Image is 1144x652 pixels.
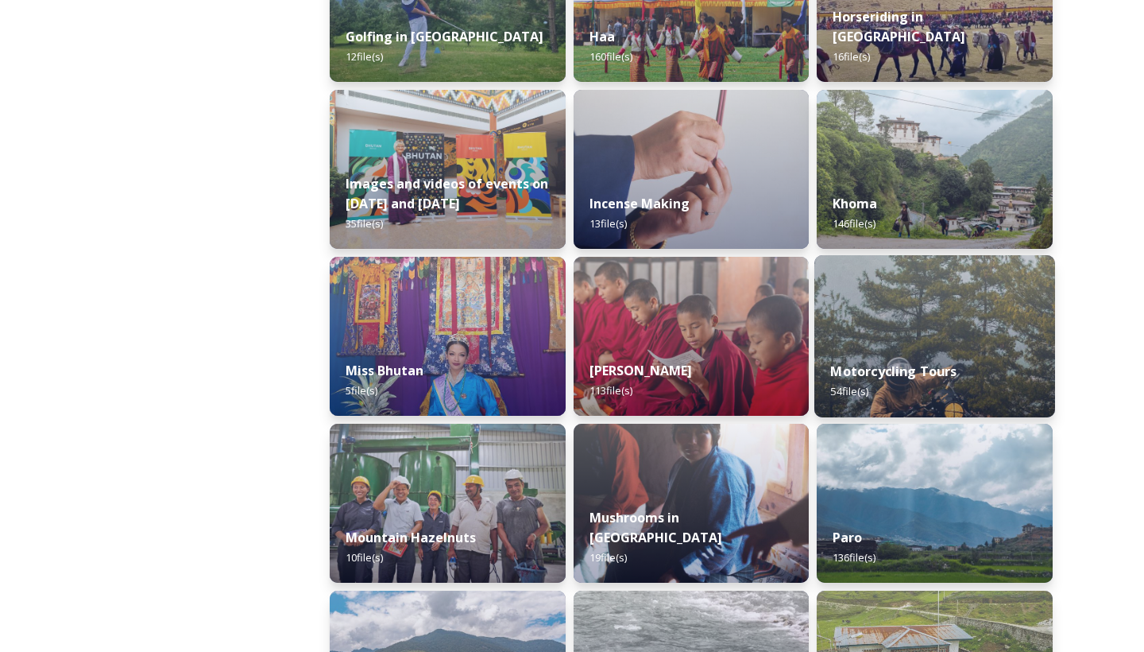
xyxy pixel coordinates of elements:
[833,195,877,212] strong: Khoma
[814,255,1055,417] img: By%2520Leewang%2520Tobgay%252C%2520President%252C%2520The%2520Badgers%2520Motorcycle%2520Club%252...
[833,529,862,546] strong: Paro
[831,384,869,398] span: 54 file(s)
[589,195,690,212] strong: Incense Making
[346,28,543,45] strong: Golfing in [GEOGRAPHIC_DATA]
[574,424,810,583] img: _SCH7798.jpg
[833,8,965,45] strong: Horseriding in [GEOGRAPHIC_DATA]
[817,424,1053,583] img: Paro%2520050723%2520by%2520Amp%2520Sripimanwat-20.jpg
[330,90,566,249] img: A%2520guest%2520with%2520new%2520signage%2520at%2520the%2520airport.jpeg
[817,90,1053,249] img: Khoma%2520130723%2520by%2520Amp%2520Sripimanwat-7.jpg
[833,49,870,64] span: 16 file(s)
[589,550,627,565] span: 19 file(s)
[589,509,722,546] strong: Mushrooms in [GEOGRAPHIC_DATA]
[831,363,957,380] strong: Motorcycling Tours
[346,49,383,64] span: 12 file(s)
[574,90,810,249] img: _SCH5631.jpg
[589,216,627,231] span: 13 file(s)
[589,28,615,45] strong: Haa
[330,424,566,583] img: WattBryan-20170720-0740-P50.jpg
[330,257,566,416] img: Miss%2520Bhutan%2520Tashi%2520Choden%25205.jpg
[346,383,377,398] span: 5 file(s)
[574,257,810,416] img: Mongar%2520and%2520Dametshi%2520110723%2520by%2520Amp%2520Sripimanwat-9.jpg
[589,362,692,379] strong: [PERSON_NAME]
[833,216,875,231] span: 146 file(s)
[346,362,423,379] strong: Miss Bhutan
[346,529,476,546] strong: Mountain Hazelnuts
[346,216,383,231] span: 35 file(s)
[346,550,383,565] span: 10 file(s)
[589,49,632,64] span: 160 file(s)
[833,550,875,565] span: 136 file(s)
[346,175,548,212] strong: Images and videos of events on [DATE] and [DATE]
[589,383,632,398] span: 113 file(s)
